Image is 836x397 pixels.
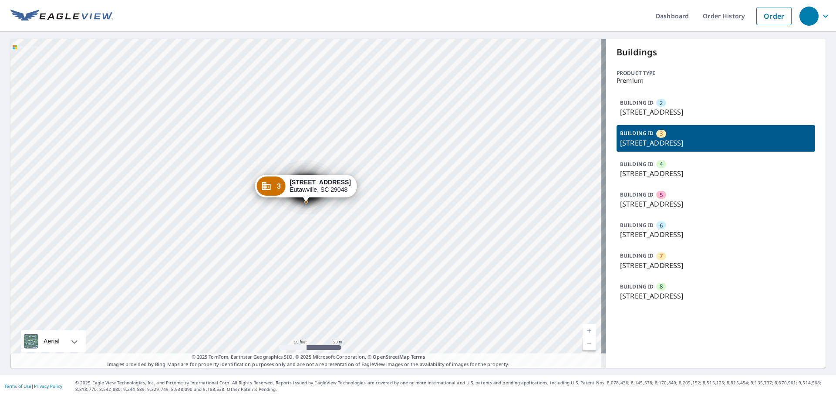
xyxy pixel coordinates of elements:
a: Order [756,7,792,25]
span: 3 [277,183,281,190]
p: Images provided by Bing Maps are for property identification purposes only and are not a represen... [10,353,606,368]
div: Aerial [41,330,62,352]
a: Terms [411,353,425,360]
p: BUILDING ID [620,283,654,290]
span: 2 [660,99,663,107]
p: [STREET_ADDRESS] [620,199,812,209]
p: BUILDING ID [620,160,654,168]
p: BUILDING ID [620,221,654,229]
p: [STREET_ADDRESS] [620,168,812,179]
span: 4 [660,160,663,168]
a: Current Level 19, Zoom Out [583,337,596,350]
a: OpenStreetMap [373,353,409,360]
span: 8 [660,282,663,291]
p: Product type [617,69,815,77]
img: EV Logo [10,10,113,23]
p: Buildings [617,46,815,59]
strong: [STREET_ADDRESS] [290,179,351,186]
span: 5 [660,191,663,199]
span: 3 [660,129,663,138]
p: [STREET_ADDRESS] [620,107,812,117]
a: Current Level 19, Zoom In [583,324,596,337]
p: Premium [617,77,815,84]
span: © 2025 TomTom, Earthstar Geographics SIO, © 2025 Microsoft Corporation, © [192,353,425,361]
p: [STREET_ADDRESS] [620,229,812,240]
span: 7 [660,252,663,260]
p: BUILDING ID [620,129,654,137]
p: BUILDING ID [620,191,654,198]
p: [STREET_ADDRESS] [620,291,812,301]
p: | [4,383,62,389]
p: BUILDING ID [620,252,654,259]
p: [STREET_ADDRESS] [620,260,812,271]
a: Privacy Policy [34,383,62,389]
a: Terms of Use [4,383,31,389]
span: 6 [660,221,663,230]
p: BUILDING ID [620,99,654,106]
div: Dropped pin, building 3, Commercial property, 321 Second St Eutawville, SC 29048 [255,175,357,202]
div: Eutawville, SC 29048 [290,179,351,193]
p: [STREET_ADDRESS] [620,138,812,148]
div: Aerial [21,330,86,352]
p: © 2025 Eagle View Technologies, Inc. and Pictometry International Corp. All Rights Reserved. Repo... [75,380,832,393]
